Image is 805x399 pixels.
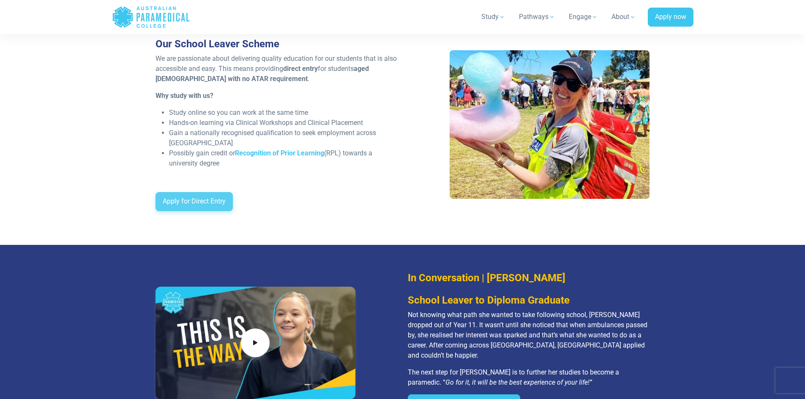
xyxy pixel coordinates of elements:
[169,128,398,148] li: Gain a nationally recognised qualification to seek employment across [GEOGRAPHIC_DATA]
[408,310,650,361] p: Not knowing what path she wanted to take following school, [PERSON_NAME] dropped out of Year 11. ...
[156,54,398,84] p: We are passionate about delivering quality education for our students that is also accessible and...
[112,3,190,31] a: Australian Paramedical College
[283,65,318,73] strong: direct entry
[408,367,650,388] p: The next step for [PERSON_NAME] is to further her studies to become a paramedic. “
[169,118,398,128] li: Hands-on learning via Clinical Workshops and Clinical Placement
[606,5,641,29] a: About
[156,92,213,100] strong: Why study with us?
[235,149,324,157] a: Recognition of Prior Learning
[156,65,369,83] strong: aged [DEMOGRAPHIC_DATA] with no ATAR requirement
[169,148,398,168] li: Possibly gain credit or (RPL) towards a university degree
[514,5,560,29] a: Pathways
[445,378,592,386] em: Go for it, it will be the best experience of your life!”
[408,294,650,307] h3: School Leaver to Diploma Graduate
[408,272,650,284] h3: In Conversation | [PERSON_NAME]
[564,5,603,29] a: Engage
[648,8,693,27] a: Apply now
[169,108,398,118] li: Study online so you can work at the same time
[476,5,510,29] a: Study
[156,38,398,50] h3: Our School Leaver Scheme
[156,192,233,212] a: Apply for Direct Entry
